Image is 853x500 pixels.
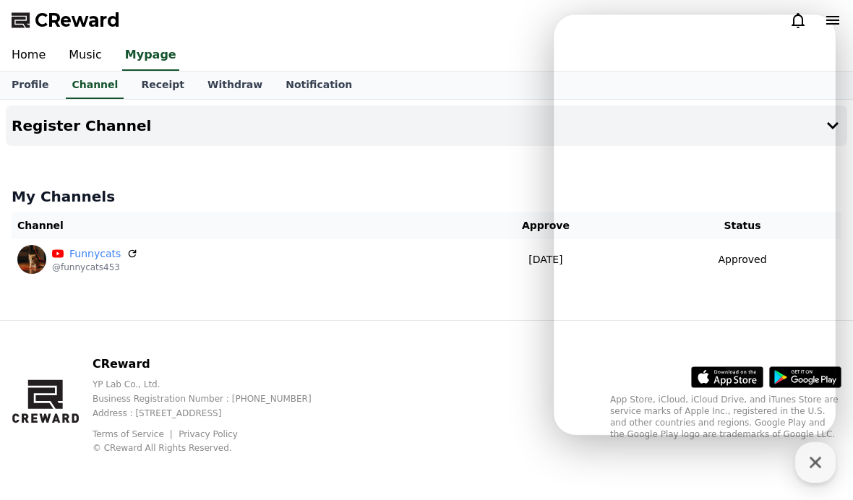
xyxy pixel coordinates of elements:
[12,118,151,134] h4: Register Channel
[196,72,274,99] a: Withdraw
[93,393,335,405] p: Business Registration Number : [PHONE_NUMBER]
[12,186,841,207] h4: My Channels
[93,442,335,454] p: © CReward All Rights Reserved.
[57,40,113,71] a: Music
[93,408,335,419] p: Address : [STREET_ADDRESS]
[35,9,120,32] span: CReward
[93,379,335,390] p: YP Lab Co., Ltd.
[179,429,238,439] a: Privacy Policy
[554,14,836,435] iframe: Channel chat
[6,105,847,146] button: Register Channel
[454,252,638,267] p: [DATE]
[129,72,196,99] a: Receipt
[66,72,124,99] a: Channel
[12,9,120,32] a: CReward
[69,246,121,262] a: Funnycats
[448,212,643,239] th: Approve
[122,40,179,71] a: Mypage
[274,72,364,99] a: Notification
[52,262,138,273] p: @funnycats453
[93,355,335,373] p: CReward
[17,245,46,274] img: Funnycats
[93,429,175,439] a: Terms of Service
[12,212,448,239] th: Channel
